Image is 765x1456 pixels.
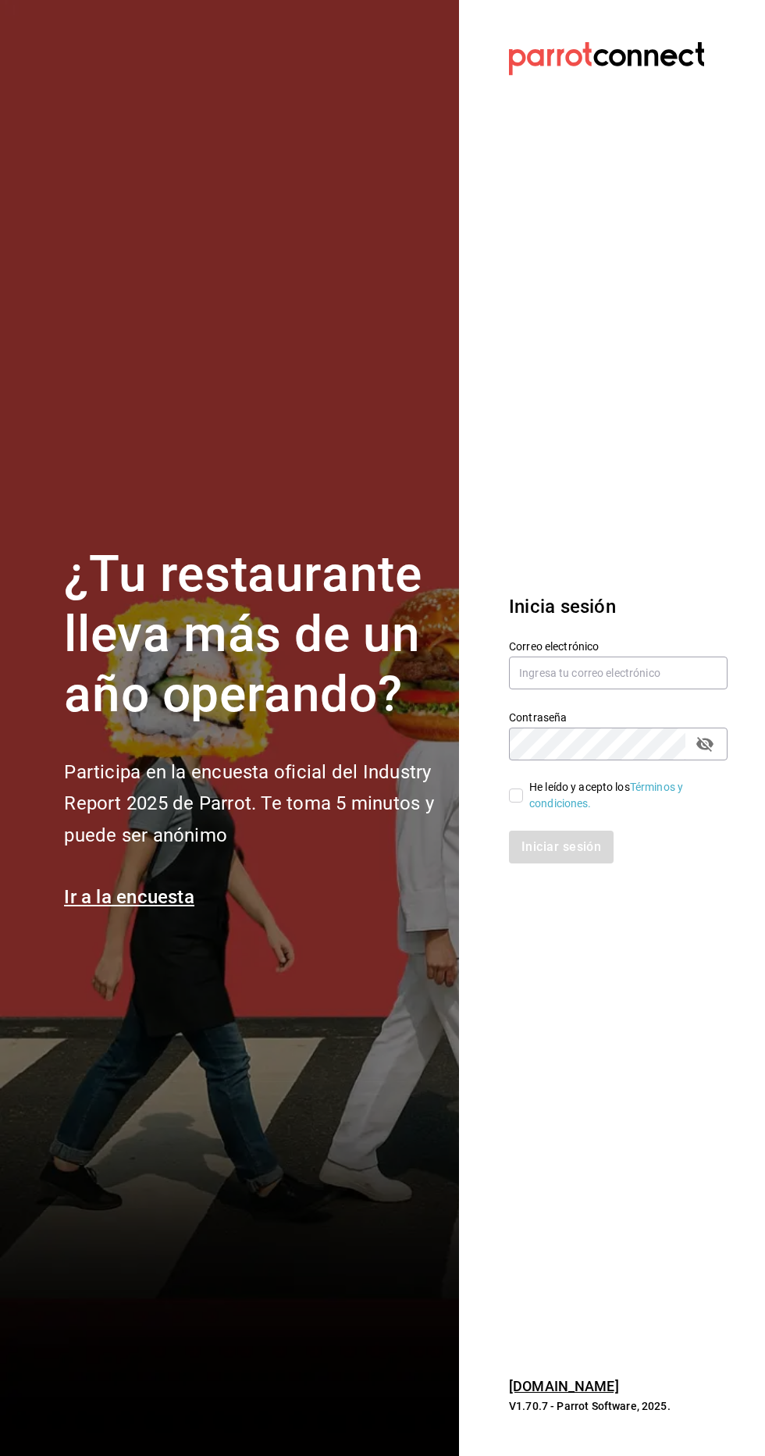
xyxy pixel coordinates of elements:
div: He leído y acepto los [529,779,715,812]
input: Ingresa tu correo electrónico [509,657,728,689]
label: Correo electrónico [509,641,728,652]
button: passwordField [692,731,718,757]
a: [DOMAIN_NAME] [509,1378,619,1394]
h3: Inicia sesión [509,593,728,621]
h1: ¿Tu restaurante lleva más de un año operando? [64,545,440,724]
h2: Participa en la encuesta oficial del Industry Report 2025 de Parrot. Te toma 5 minutos y puede se... [64,756,440,852]
p: V1.70.7 - Parrot Software, 2025. [509,1398,728,1414]
a: Ir a la encuesta [64,886,194,908]
label: Contraseña [509,712,728,723]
